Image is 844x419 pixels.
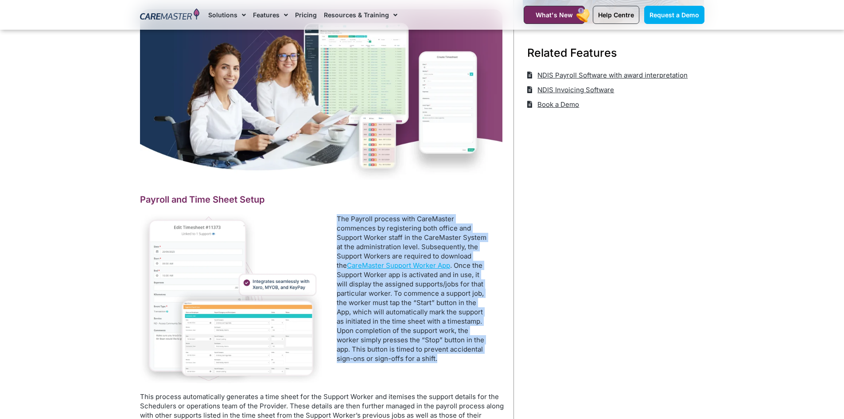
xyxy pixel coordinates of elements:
p: The Payroll process with CareMaster commences by registering both office and Support Worker staff... [337,214,490,363]
a: NDIS Payroll Software with award interpretation [527,68,688,82]
a: What's New [524,6,585,24]
span: Request a Demo [650,11,699,19]
a: Request a Demo [644,6,704,24]
span: Help Centre [598,11,634,19]
span: Book a Demo [535,97,579,112]
a: NDIS Invoicing Software [527,82,615,97]
a: Help Centre [593,6,639,24]
h3: Related Features [527,45,700,61]
span: NDIS Payroll Software with award interpretation [535,68,688,82]
a: Book a Demo [527,97,580,112]
h2: Payroll and Time Sheet Setup [140,194,505,205]
span: What's New [536,11,573,19]
img: CareMaster Logo [140,8,200,22]
a: CareMaster Support Worker App [347,261,450,270]
span: NDIS Invoicing Software [535,82,614,97]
